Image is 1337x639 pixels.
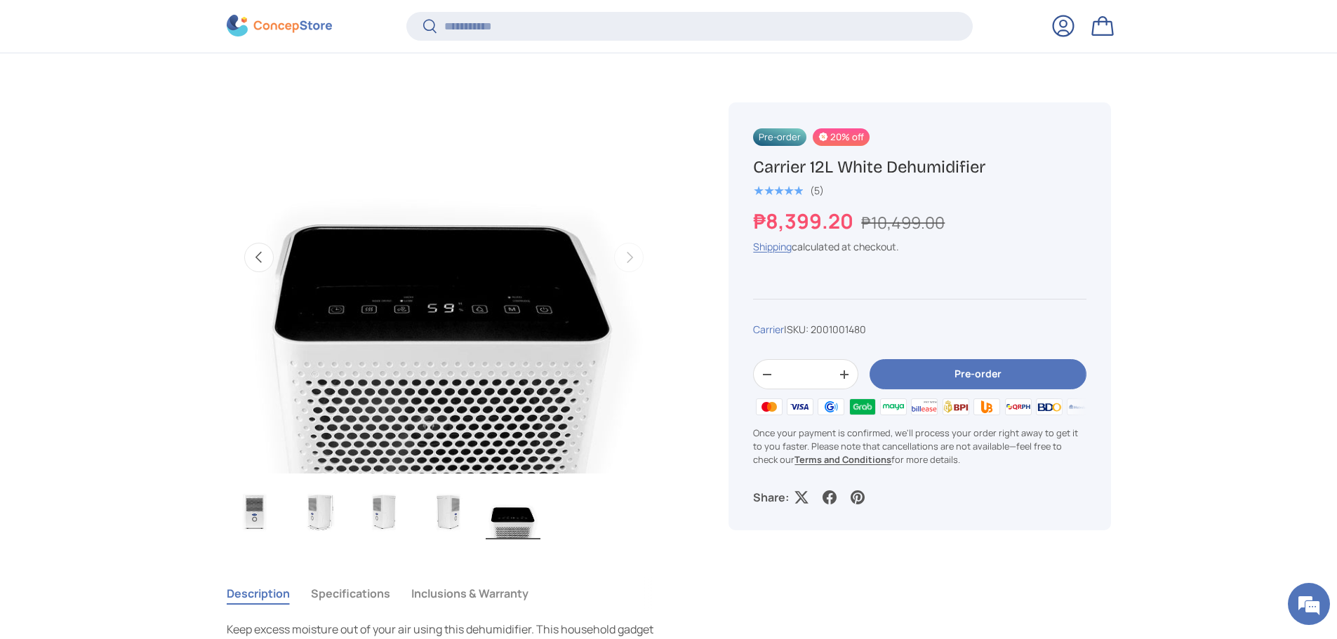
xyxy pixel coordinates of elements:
[292,483,347,539] img: carrier-dehumidifier-12-liter-left-side-with-dimensions-view-concepstore
[411,577,528,610] button: Inclusions & Warranty
[753,240,792,253] a: Shipping
[227,40,662,544] media-gallery: Gallery Viewer
[813,128,870,146] span: 20% off
[230,7,264,41] div: Minimize live chat window
[909,396,940,417] img: billease
[311,577,390,610] button: Specifications
[73,79,236,97] div: Chat with us now
[971,396,1002,417] img: ubp
[787,323,809,336] span: SKU:
[486,483,540,539] img: carrier-dehumidifier-12-liter-top-with-buttons-view-concepstore
[753,182,824,197] a: 5.0 out of 5.0 stars (5)
[227,15,332,37] img: ConcepStore
[421,483,476,539] img: carrier-dehumidifier-12-liter-right-side-view-concepstore
[878,396,909,417] img: maya
[940,396,971,417] img: bpi
[784,323,866,336] span: |
[753,184,803,198] span: ★★★★★
[753,239,1086,254] div: calculated at checkout.
[753,396,784,417] img: master
[753,184,803,197] div: 5.0 out of 5.0 stars
[7,383,267,432] textarea: Type your message and hit 'Enter'
[1002,396,1033,417] img: qrph
[1034,396,1065,417] img: bdo
[816,396,846,417] img: gcash
[753,426,1086,467] p: Once your payment is confirmed, we'll process your order right away to get it to you faster. Plea...
[794,453,891,466] a: Terms and Conditions
[753,323,784,336] a: Carrier
[785,396,816,417] img: visa
[861,211,945,234] s: ₱10,499.00
[753,128,806,146] span: Pre-order
[811,323,866,336] span: 2001001480
[1065,396,1096,417] img: metrobank
[753,207,857,235] strong: ₱8,399.20
[227,483,282,539] img: carrier-dehumidifier-12-liter-full-view-concepstore
[357,483,411,539] img: carrier-dehumidifier-12-liter-left-side-view-concepstore
[810,185,824,196] div: (5)
[227,577,290,610] button: Description
[846,396,877,417] img: grabpay
[81,177,194,318] span: We're online!
[870,360,1086,390] button: Pre-order
[753,156,1086,178] h1: Carrier 12L White Dehumidifier
[753,489,789,506] p: Share:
